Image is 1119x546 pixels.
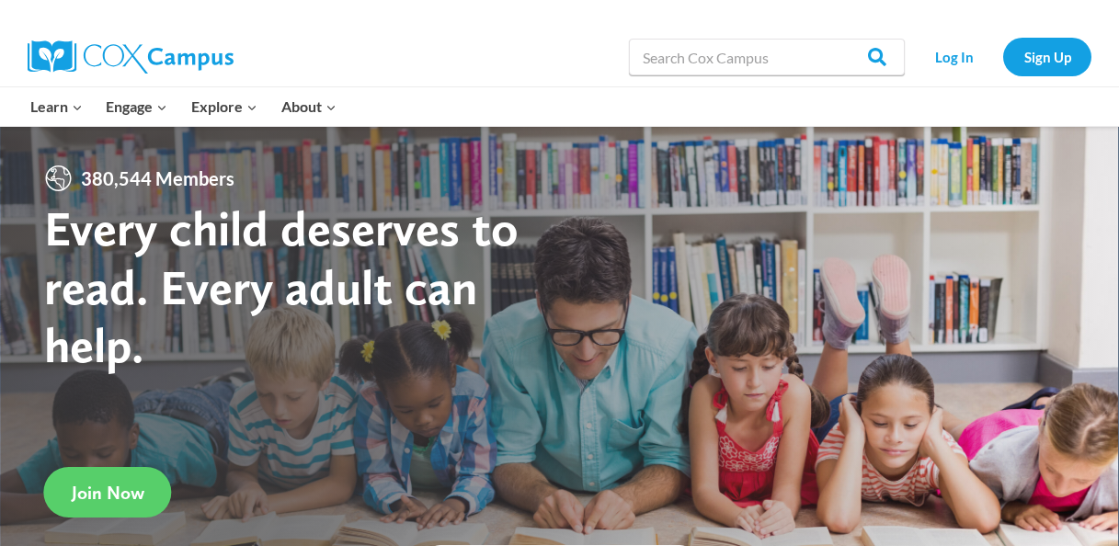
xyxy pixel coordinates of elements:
[914,38,1091,75] nav: Secondary Navigation
[30,95,83,119] span: Learn
[44,467,172,518] a: Join Now
[106,95,167,119] span: Engage
[629,39,905,75] input: Search Cox Campus
[18,87,348,126] nav: Primary Navigation
[28,40,234,74] img: Cox Campus
[281,95,337,119] span: About
[74,164,242,193] span: 380,544 Members
[72,482,144,504] span: Join Now
[44,199,519,374] strong: Every child deserves to read. Every adult can help.
[1003,38,1091,75] a: Sign Up
[191,95,257,119] span: Explore
[914,38,994,75] a: Log In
